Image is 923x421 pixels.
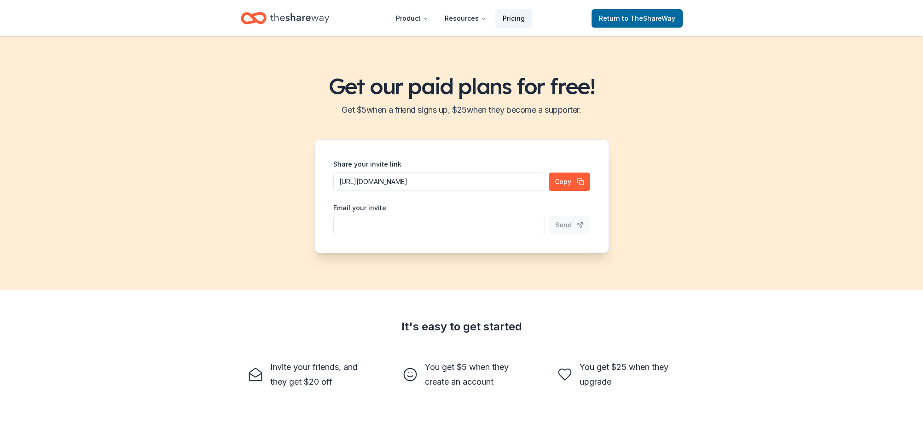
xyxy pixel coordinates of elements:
[333,203,386,213] label: Email your invite
[599,13,675,24] span: Return
[580,360,675,389] div: You get $25 when they upgrade
[437,9,493,28] button: Resources
[241,319,683,334] div: It's easy to get started
[622,14,675,22] span: to TheShareWay
[549,173,590,191] button: Copy
[333,160,401,169] label: Share your invite link
[389,9,435,28] button: Product
[495,9,532,28] a: Pricing
[270,360,366,389] div: Invite your friends, and they get $20 off
[425,360,521,389] div: You get $5 when they create an account
[241,7,329,29] a: Home
[11,103,912,117] h2: Get $ 5 when a friend signs up, $ 25 when they become a supporter.
[11,73,912,99] h1: Get our paid plans for free!
[592,9,683,28] a: Returnto TheShareWay
[389,7,532,29] nav: Main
